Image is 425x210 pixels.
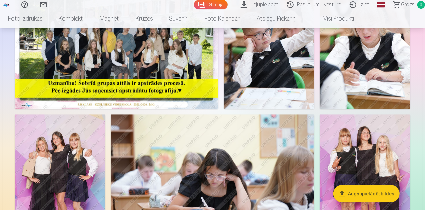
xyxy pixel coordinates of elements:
img: /fa1 [3,3,10,7]
a: Komplekti [51,9,92,28]
span: 0 [417,1,425,9]
span: Grozs [401,1,415,9]
button: Augšupielādēt bildes [333,185,400,202]
a: Atslēgu piekariņi [249,9,305,28]
a: Magnēti [92,9,128,28]
a: Foto kalendāri [196,9,249,28]
a: Visi produkti [305,9,362,28]
a: Suvenīri [161,9,196,28]
a: Krūzes [128,9,161,28]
